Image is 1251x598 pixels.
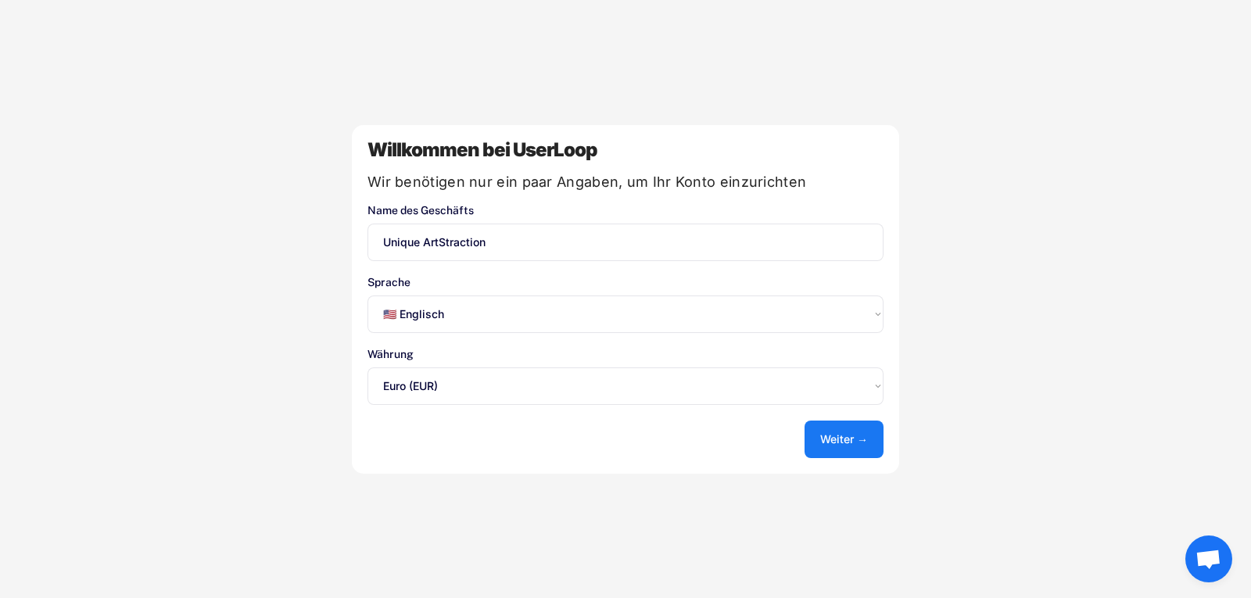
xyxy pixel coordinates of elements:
[367,204,474,217] font: Name des Geschäfts
[367,276,410,288] font: Sprache
[367,174,806,190] font: Wir benötigen nur ein paar Angaben, um Ihr Konto einzurichten
[367,348,414,360] font: Währung
[367,224,884,261] input: Name Ihres Geschäfts
[820,432,868,446] font: Weiter →
[1185,535,1232,582] div: Chat öffnen
[805,421,884,458] button: Weiter →
[367,138,597,161] font: Willkommen bei UserLoop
